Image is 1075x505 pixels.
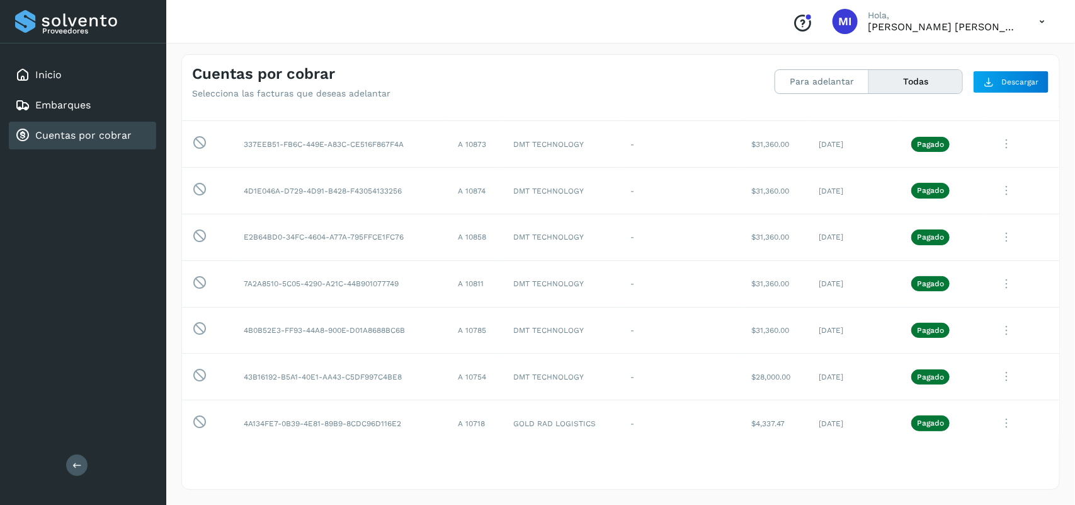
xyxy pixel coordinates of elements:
[503,168,620,214] td: DMT TECHNOLOGY
[741,354,809,400] td: $28,000.00
[741,214,809,260] td: $31,360.00
[234,168,448,214] td: 4D1E046A-D729-4D91-B428-F43054133256
[192,65,335,83] h4: Cuentas por cobrar
[448,400,504,447] td: A 10718
[917,140,944,149] p: Pagado
[809,400,901,447] td: [DATE]
[448,214,504,260] td: A 10858
[1001,76,1038,88] span: Descargar
[620,307,741,354] td: -
[775,70,869,93] button: Para adelantar
[809,121,901,168] td: [DATE]
[809,354,901,400] td: [DATE]
[503,354,620,400] td: DMT TECHNOLOGY
[192,88,390,99] p: Selecciona las facturas que deseas adelantar
[868,10,1019,21] p: Hola,
[448,260,504,307] td: A 10811
[448,168,504,214] td: A 10874
[741,168,809,214] td: $31,360.00
[234,354,448,400] td: 43B16192-B5A1-40E1-AA43-C5DF997C4BE8
[9,61,156,89] div: Inicio
[503,214,620,260] td: DMT TECHNOLOGY
[869,70,962,93] button: Todas
[917,233,944,241] p: Pagado
[620,354,741,400] td: -
[35,99,91,111] a: Embarques
[741,307,809,354] td: $31,360.00
[42,26,151,35] p: Proveedores
[620,260,741,307] td: -
[741,260,809,307] td: $31,360.00
[234,121,448,168] td: 337EEB51-FB6C-449E-A83C-CE516F867F4A
[809,307,901,354] td: [DATE]
[35,69,62,81] a: Inicio
[9,91,156,119] div: Embarques
[620,400,741,447] td: -
[973,71,1049,93] button: Descargar
[503,121,620,168] td: DMT TECHNOLOGY
[234,260,448,307] td: 7A2A8510-5C05-4290-A21C-44B901077749
[503,260,620,307] td: DMT TECHNOLOGY
[620,121,741,168] td: -
[620,168,741,214] td: -
[503,307,620,354] td: DMT TECHNOLOGY
[234,214,448,260] td: E2B64BD0-34FC-4604-A77A-795FFCE1FC76
[448,121,504,168] td: A 10873
[9,122,156,149] div: Cuentas por cobrar
[448,354,504,400] td: A 10754
[868,21,1019,33] p: Magda Imelda Ramos Gelacio
[809,260,901,307] td: [DATE]
[620,214,741,260] td: -
[234,400,448,447] td: 4A134FE7-0B39-4E81-89B9-8CDC96D116E2
[35,129,132,141] a: Cuentas por cobrar
[741,400,809,447] td: $4,337.47
[917,419,944,427] p: Pagado
[917,326,944,335] p: Pagado
[234,307,448,354] td: 4B0B52E3-FF93-44A8-900E-D01A8688BC6B
[741,121,809,168] td: $31,360.00
[448,307,504,354] td: A 10785
[809,168,901,214] td: [DATE]
[917,186,944,195] p: Pagado
[917,373,944,381] p: Pagado
[917,279,944,288] p: Pagado
[809,214,901,260] td: [DATE]
[503,400,620,447] td: GOLD RAD LOGISTICS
